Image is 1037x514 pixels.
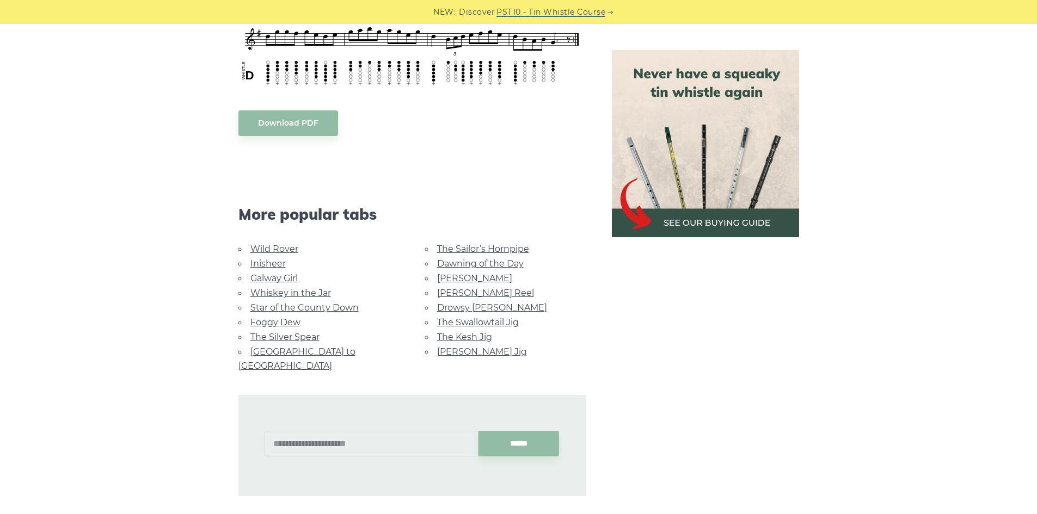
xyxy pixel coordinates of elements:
[238,346,355,371] a: [GEOGRAPHIC_DATA] to [GEOGRAPHIC_DATA]
[437,332,492,342] a: The Kesh Jig
[433,6,456,18] span: NEW:
[250,258,286,269] a: Inisheer
[250,288,331,298] a: Whiskey in the Jar
[437,317,519,327] a: The Swallowtail Jig
[250,273,298,283] a: Galway Girl
[437,258,524,269] a: Dawning of the Day
[238,110,338,136] a: Download PDF
[437,346,527,357] a: [PERSON_NAME] Jig
[437,273,512,283] a: [PERSON_NAME]
[250,332,320,342] a: The Silver Spear
[459,6,495,18] span: Discover
[437,288,534,298] a: [PERSON_NAME] Reel
[437,302,547,313] a: Drowsy [PERSON_NAME]
[238,205,586,224] span: More popular tabs
[250,244,298,254] a: Wild Rover
[250,302,359,313] a: Star of the County Down
[437,244,529,254] a: The Sailor’s Hornpipe
[250,317,300,327] a: Foggy Dew
[496,6,605,18] a: PST10 - Tin Whistle Course
[612,50,799,237] img: tin whistle buying guide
